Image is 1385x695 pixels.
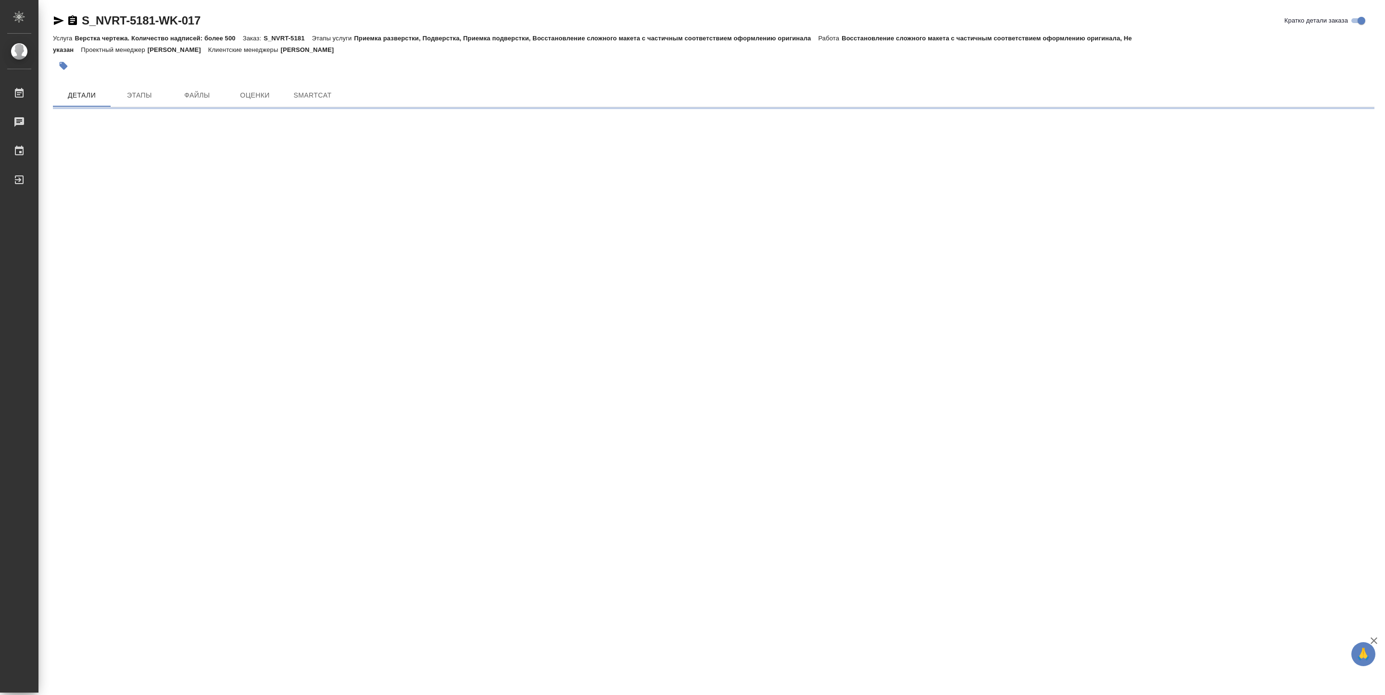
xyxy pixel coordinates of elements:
p: Приемка разверстки, Подверстка, Приемка подверстки, Восстановление сложного макета с частичным со... [354,35,818,42]
button: 🙏 [1351,642,1375,666]
button: Скопировать ссылку для ЯМессенджера [53,15,64,26]
span: Этапы [116,89,163,101]
span: Кратко детали заказа [1284,16,1348,25]
a: S_NVRT-5181-WK-017 [82,14,201,27]
span: Оценки [232,89,278,101]
span: 🙏 [1355,644,1372,664]
p: Проектный менеджер [81,46,147,53]
span: Файлы [174,89,220,101]
p: Этапы услуги [312,35,354,42]
button: Скопировать ссылку [67,15,78,26]
p: Заказ: [243,35,264,42]
p: Клиентские менеджеры [208,46,281,53]
button: Добавить тэг [53,55,74,76]
p: Верстка чертежа. Количество надписей: более 500 [75,35,242,42]
p: [PERSON_NAME] [280,46,341,53]
span: SmartCat [290,89,336,101]
p: Услуга [53,35,75,42]
p: [PERSON_NAME] [148,46,208,53]
p: S_NVRT-5181 [264,35,312,42]
span: Детали [59,89,105,101]
p: Работа [818,35,842,42]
